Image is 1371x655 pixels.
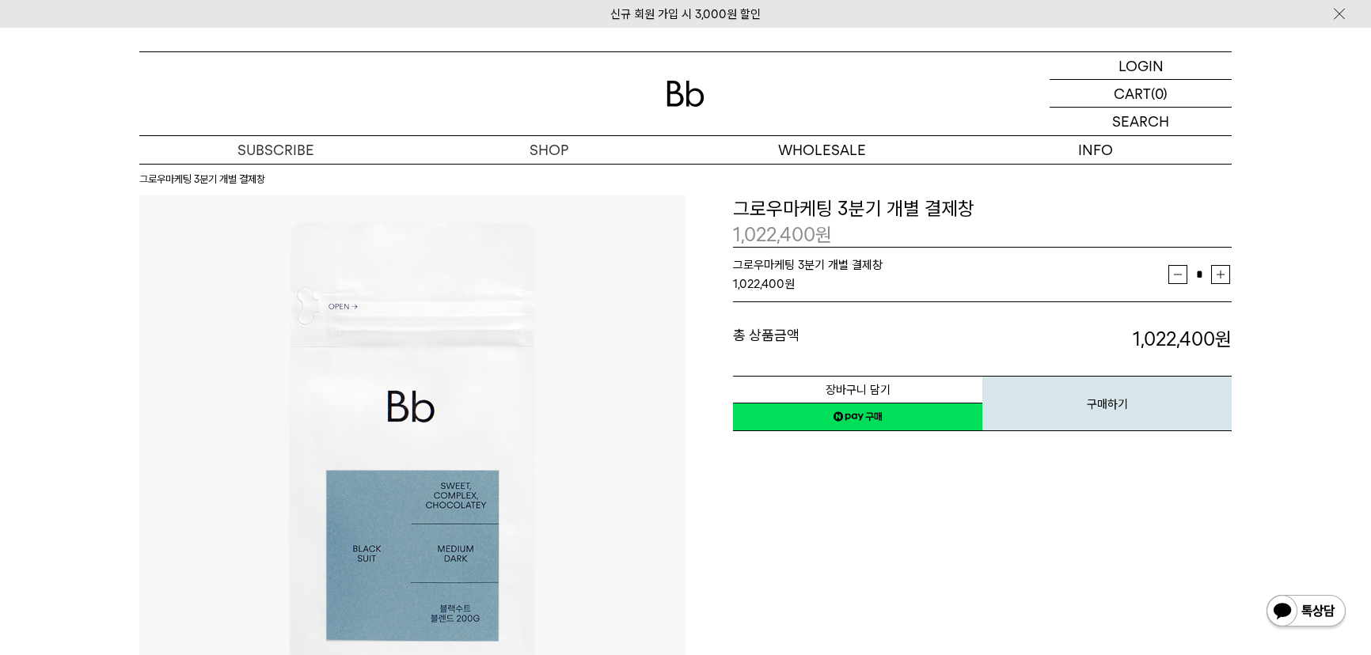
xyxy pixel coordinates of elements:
[733,277,784,291] strong: 1,022,400
[1211,265,1230,284] button: 증가
[1133,327,1232,350] strong: 1,022,400
[1050,80,1232,108] a: CART (0)
[667,81,704,107] img: 로고
[815,223,832,246] span: 원
[412,136,685,164] a: SHOP
[733,258,883,272] span: 그로우마케팅 3분기 개별 결제창
[1114,80,1151,107] p: CART
[1112,108,1169,135] p: SEARCH
[733,376,982,403] button: 장바구니 담기
[139,172,265,187] li: 그로우마케팅 3분기 개별 결제창
[982,376,1232,431] button: 구매하기
[733,274,1168,293] div: 원
[139,136,412,164] a: SUBSCRIBE
[959,136,1232,164] p: INFO
[1168,265,1187,284] button: 감소
[1215,327,1232,350] b: 원
[733,221,832,248] p: 1,022,400
[1265,593,1347,631] img: 카카오톡 채널 1:1 채팅 버튼
[685,136,959,164] p: WHOLESALE
[733,403,982,431] a: 새창
[1050,52,1232,80] a: LOGIN
[733,326,982,353] dt: 총 상품금액
[733,195,1232,222] h3: 그로우마케팅 3분기 개별 결제창
[610,7,761,21] a: 신규 회원 가입 시 3,000원 할인
[1151,80,1168,107] p: (0)
[1118,52,1164,79] p: LOGIN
